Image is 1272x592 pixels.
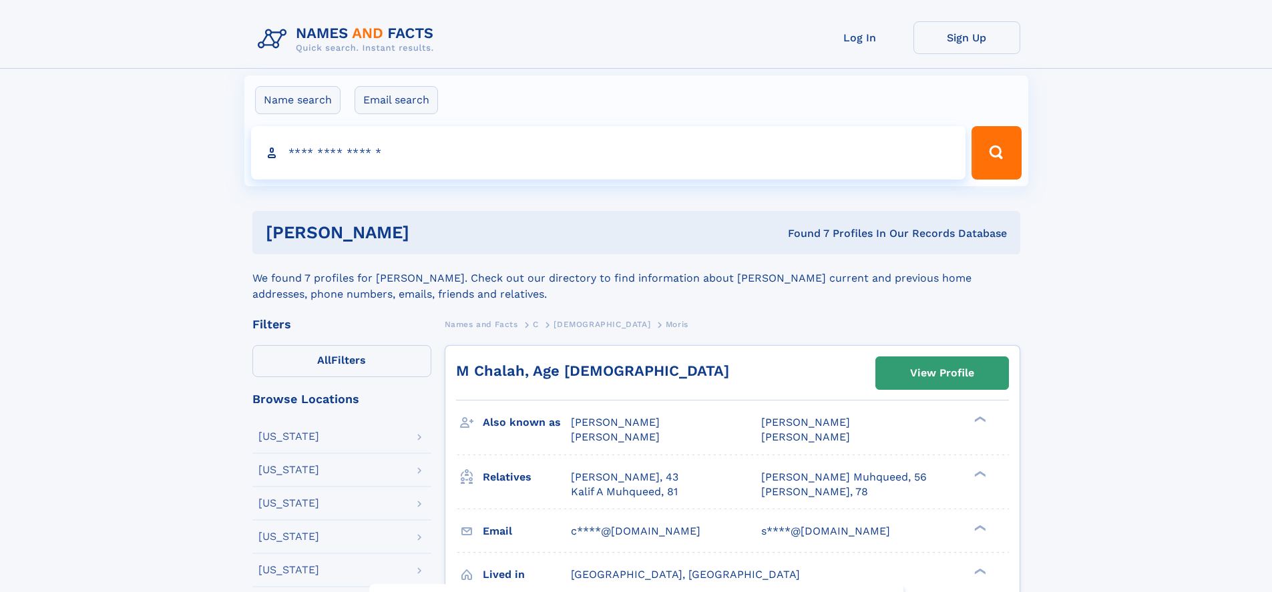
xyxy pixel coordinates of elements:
[666,320,688,329] span: Moris
[533,316,539,332] a: C
[972,126,1021,180] button: Search Button
[554,320,650,329] span: [DEMOGRAPHIC_DATA]
[252,393,431,405] div: Browse Locations
[252,345,431,377] label: Filters
[761,416,850,428] span: [PERSON_NAME]
[913,21,1020,54] a: Sign Up
[971,469,987,478] div: ❯
[571,485,678,499] a: Kalif A Muhqueed, 81
[807,21,913,54] a: Log In
[971,523,987,532] div: ❯
[971,567,987,575] div: ❯
[571,470,678,485] a: [PERSON_NAME], 43
[251,126,966,180] input: search input
[252,318,431,330] div: Filters
[598,226,1007,241] div: Found 7 Profiles In Our Records Database
[258,498,319,509] div: [US_STATE]
[910,358,974,388] div: View Profile
[483,563,571,586] h3: Lived in
[258,565,319,575] div: [US_STATE]
[483,411,571,434] h3: Also known as
[761,485,868,499] a: [PERSON_NAME], 78
[317,354,331,366] span: All
[876,357,1008,389] a: View Profile
[533,320,539,329] span: C
[258,465,319,475] div: [US_STATE]
[258,431,319,442] div: [US_STATE]
[483,520,571,543] h3: Email
[355,86,438,114] label: Email search
[255,86,341,114] label: Name search
[266,224,599,241] h1: [PERSON_NAME]
[252,254,1020,302] div: We found 7 profiles for [PERSON_NAME]. Check out our directory to find information about [PERSON_...
[571,568,800,581] span: [GEOGRAPHIC_DATA], [GEOGRAPHIC_DATA]
[483,466,571,489] h3: Relatives
[456,362,729,379] a: M Chalah, Age [DEMOGRAPHIC_DATA]
[761,430,850,443] span: [PERSON_NAME]
[571,430,660,443] span: [PERSON_NAME]
[571,416,660,428] span: [PERSON_NAME]
[445,316,518,332] a: Names and Facts
[761,470,927,485] a: [PERSON_NAME] Muhqueed, 56
[258,531,319,542] div: [US_STATE]
[971,415,987,424] div: ❯
[554,316,650,332] a: [DEMOGRAPHIC_DATA]
[252,21,445,57] img: Logo Names and Facts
